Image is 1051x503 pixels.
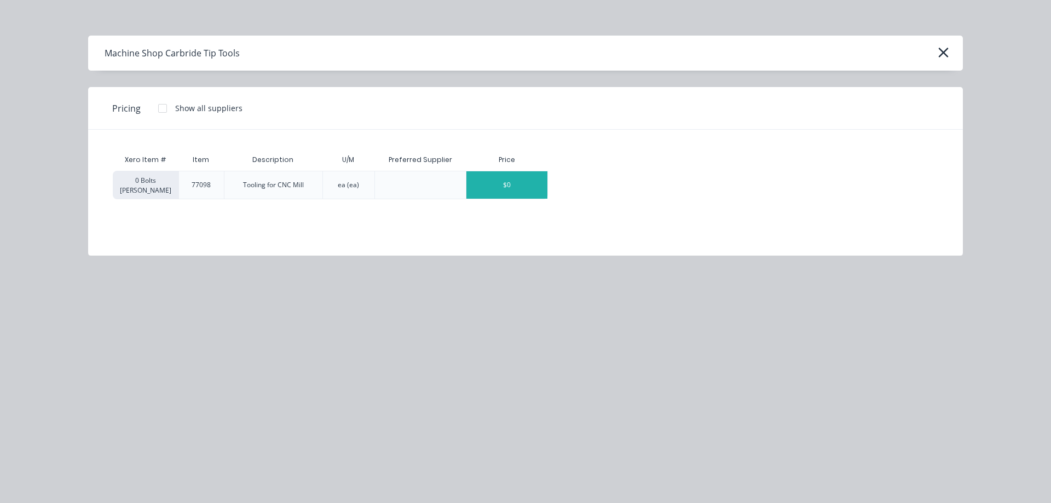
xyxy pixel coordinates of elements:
[105,47,240,60] div: Machine Shop Carbride Tip Tools
[184,146,218,174] div: Item
[333,146,363,174] div: U/M
[175,102,242,114] div: Show all suppliers
[466,149,548,171] div: Price
[113,149,178,171] div: Xero Item #
[243,180,304,190] div: Tooling for CNC Mill
[338,180,359,190] div: ea (ea)
[466,171,547,199] div: $0
[113,171,178,199] div: 0 Bolts [PERSON_NAME]
[192,180,211,190] div: 77098
[380,146,461,174] div: Preferred Supplier
[112,102,141,115] span: Pricing
[244,146,302,174] div: Description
